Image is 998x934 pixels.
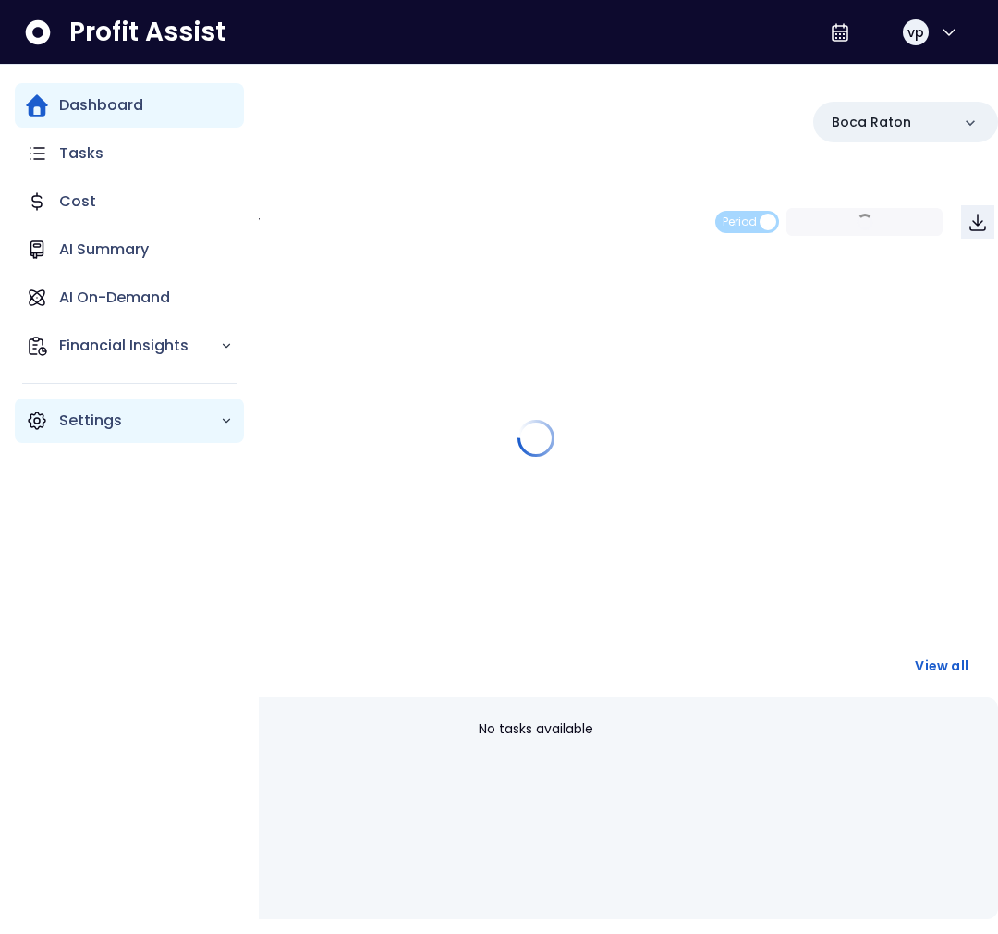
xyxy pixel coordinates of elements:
[832,113,911,132] p: Boca Raton
[59,190,96,213] p: Cost
[59,239,149,261] p: AI Summary
[59,335,220,357] p: Financial Insights
[89,705,983,754] div: No tasks available
[69,16,225,49] span: Profit Assist
[59,142,103,165] p: Tasks
[900,649,983,682] button: View all
[59,410,220,432] p: Settings
[915,657,968,675] span: View all
[961,205,994,239] button: Download
[59,94,143,117] p: Dashboard
[907,23,924,42] span: vp
[59,287,170,309] p: AI On-Demand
